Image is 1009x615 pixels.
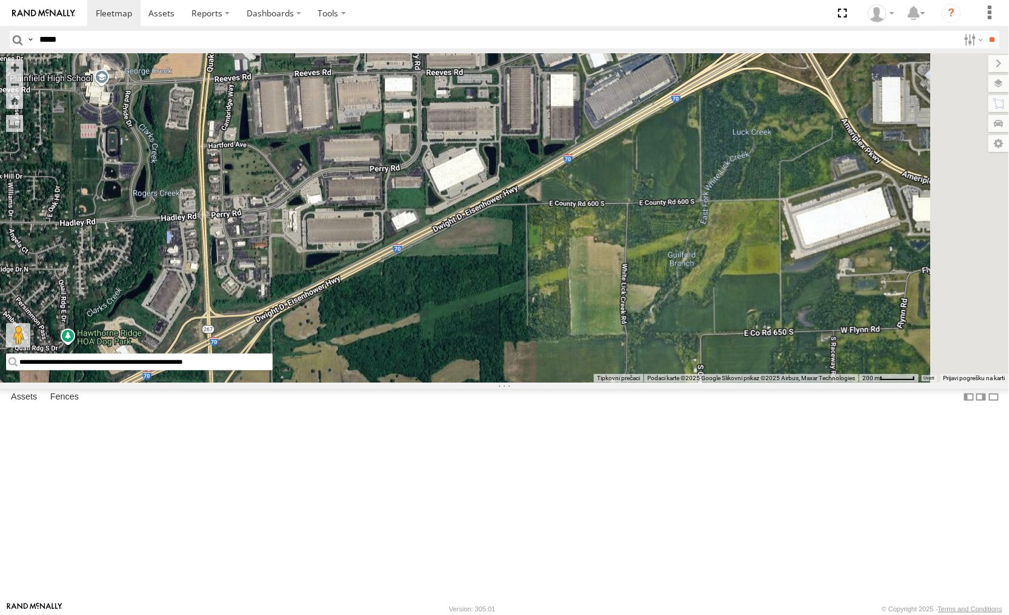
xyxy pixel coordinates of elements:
label: Search Filter Options [959,31,985,48]
button: Mjerilo karte: 200 m naprema 54 piksela [859,374,919,383]
i: ? [942,4,961,23]
label: Dock Summary Table to the Right [975,389,987,406]
label: Hide Summary Table [988,389,1000,406]
a: Prijavi pogrešku na karti [944,375,1005,381]
button: Zoom out [6,76,23,93]
label: Map Settings [988,135,1009,152]
div: Version: 305.01 [449,605,495,613]
label: Assets [5,389,43,406]
div: Miky Transport [864,4,899,22]
img: rand-logo.svg [12,9,75,18]
label: Fences [44,389,85,406]
a: Visit our Website [7,603,62,615]
button: Povucite Pegmana na kartu da biste otvorili Street View [6,323,30,347]
label: Dock Summary Table to the Left [963,389,975,406]
label: Search Query [25,31,35,48]
button: Zoom Home [6,93,23,109]
label: Measure [6,115,23,132]
button: Tipkovni prečaci [597,374,640,383]
span: 200 m [862,375,880,381]
a: Uvjeti [924,375,934,380]
div: © Copyright 2025 - [882,605,1002,613]
button: Zoom in [6,59,23,76]
a: Terms and Conditions [938,605,1002,613]
span: Podaci karte ©2025 Google Slikovni prikaz ©2025 Airbus, Maxar Technologies [647,375,855,381]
